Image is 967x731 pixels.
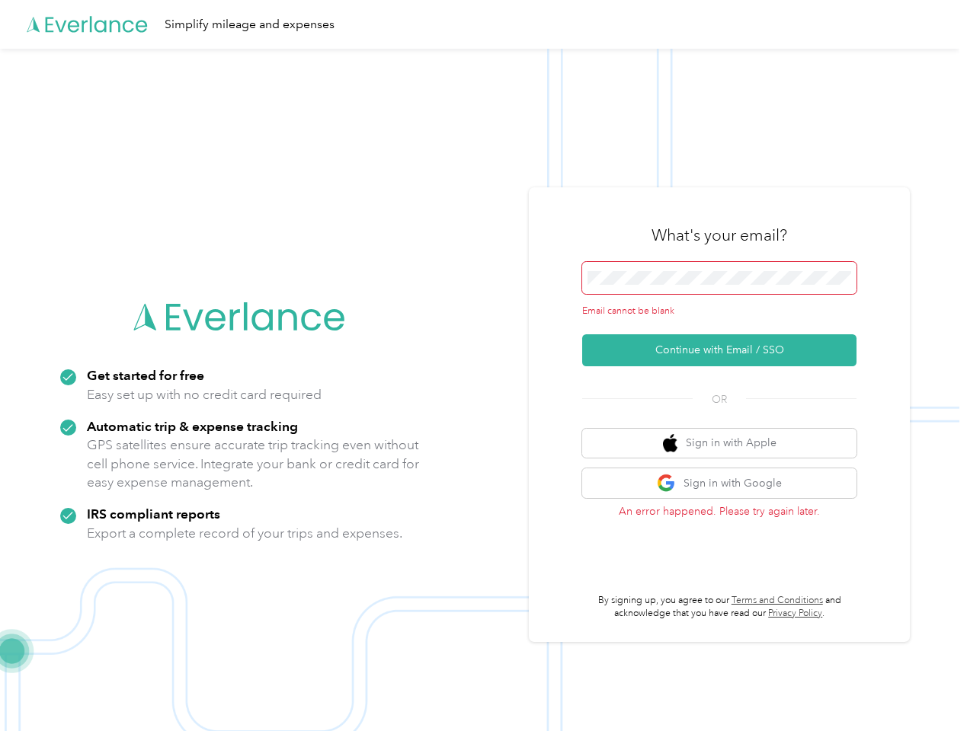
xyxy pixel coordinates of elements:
[693,391,746,407] span: OR
[768,608,822,619] a: Privacy Policy
[663,434,678,453] img: apple logo
[165,15,335,34] div: Simplify mileage and expenses
[582,468,857,498] button: google logoSign in with Google
[582,334,857,366] button: Continue with Email / SSO
[582,594,857,621] p: By signing up, you agree to our and acknowledge that you have read our .
[87,418,298,434] strong: Automatic trip & expense tracking
[87,506,220,522] strong: IRS compliant reports
[87,385,322,404] p: Easy set up with no credit card required
[582,305,857,318] div: Email cannot be blank
[582,503,857,519] p: An error happened. Please try again later.
[87,367,204,383] strong: Get started for free
[87,436,420,492] p: GPS satellites ensure accurate trip tracking even without cell phone service. Integrate your bank...
[582,429,857,458] button: apple logoSign in with Apple
[732,595,823,606] a: Terms and Conditions
[87,524,402,543] p: Export a complete record of your trips and expenses.
[657,474,676,493] img: google logo
[652,225,787,246] h3: What's your email?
